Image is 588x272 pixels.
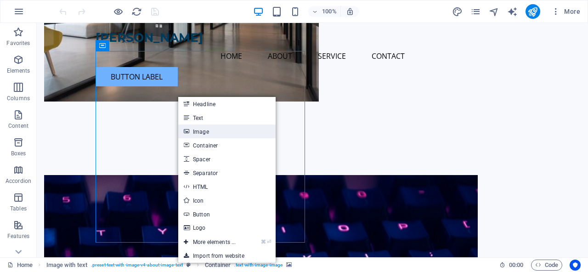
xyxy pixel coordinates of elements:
[234,260,283,271] span: . text-with-image-image
[178,193,276,207] a: Icon
[178,166,276,180] a: Separator
[452,6,463,17] button: design
[178,221,276,235] a: Logo
[178,235,241,249] a: ⌘⏎More elements ...
[267,239,271,245] i: ⏎
[551,7,580,16] span: More
[507,6,518,17] i: AI Writer
[515,261,517,268] span: :
[46,260,87,271] span: Click to select. Double-click to edit
[131,6,142,17] i: Reload page
[178,180,276,193] a: HTML
[489,6,499,17] i: Navigator
[131,6,142,17] button: reload
[470,6,481,17] i: Pages (Ctrl+Alt+S)
[7,232,29,240] p: Features
[507,6,518,17] button: text_generator
[452,6,463,17] i: Design (Ctrl+Alt+Y)
[531,260,562,271] button: Code
[10,205,27,212] p: Tables
[526,4,540,19] button: publish
[178,97,276,111] a: Headline
[470,6,481,17] button: pages
[527,6,538,17] i: Publish
[7,260,33,271] a: Click to cancel selection. Double-click to open Pages
[489,6,500,17] button: navigator
[499,260,524,271] h6: Session time
[322,6,337,17] h6: 100%
[178,125,276,138] a: Image
[7,95,30,102] p: Columns
[509,260,523,271] span: 00 00
[46,260,292,271] nav: breadcrumb
[91,260,183,271] span: . preset-text-with-image-v4-about-image-text
[6,177,31,185] p: Accordion
[261,239,266,245] i: ⌘
[8,122,28,130] p: Content
[535,260,558,271] span: Code
[6,40,30,47] p: Favorites
[178,152,276,166] a: Spacer
[570,260,581,271] button: Usercentrics
[178,111,276,125] a: Text
[286,262,292,267] i: This element contains a background
[113,6,124,17] button: Click here to leave preview mode and continue editing
[11,150,26,157] p: Boxes
[205,260,231,271] span: Click to select. Double-click to edit
[178,138,276,152] a: Container
[178,207,276,221] a: Button
[548,4,584,19] button: More
[187,262,191,267] i: This element is a customizable preset
[7,67,30,74] p: Elements
[308,6,341,17] button: 100%
[178,249,276,263] a: Import from website
[346,7,354,16] i: On resize automatically adjust zoom level to fit chosen device.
